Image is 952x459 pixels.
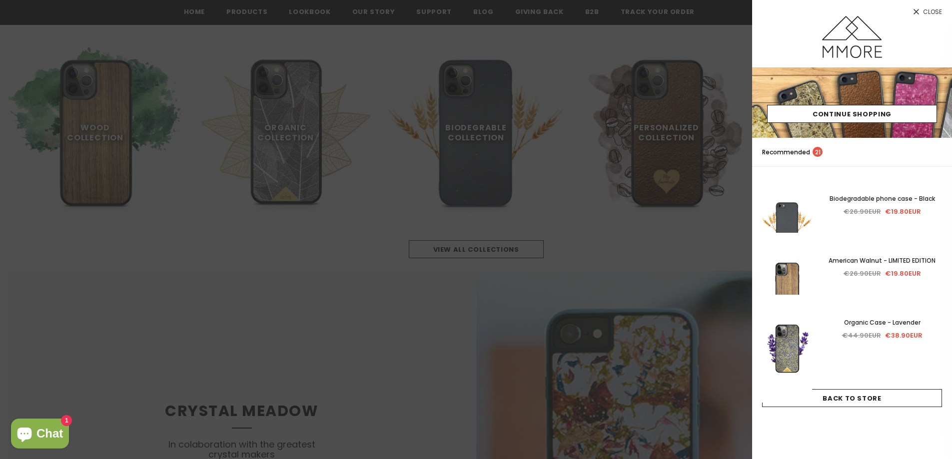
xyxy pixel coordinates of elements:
span: Organic Case - Lavender [844,318,921,327]
span: €44.90EUR [842,331,881,340]
span: Biodegradable phone case - Black [830,194,935,203]
span: €19.80EUR [885,269,921,278]
a: Organic Case - Lavender [822,317,942,328]
a: search [932,147,942,157]
a: Back To Store [762,389,942,407]
span: American Walnut - LIMITED EDITION [829,256,936,265]
a: Biodegradable phone case - Black [822,193,942,204]
inbox-online-store-chat: Shopify online store chat [8,419,72,451]
a: Continue Shopping [767,105,937,123]
span: Close [923,9,942,15]
span: €26.90EUR [844,269,881,278]
p: Recommended [762,147,823,157]
span: €38.90EUR [885,331,923,340]
span: €19.80EUR [885,207,921,216]
span: 21 [813,147,823,157]
a: American Walnut - LIMITED EDITION [822,255,942,266]
span: €26.90EUR [844,207,881,216]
